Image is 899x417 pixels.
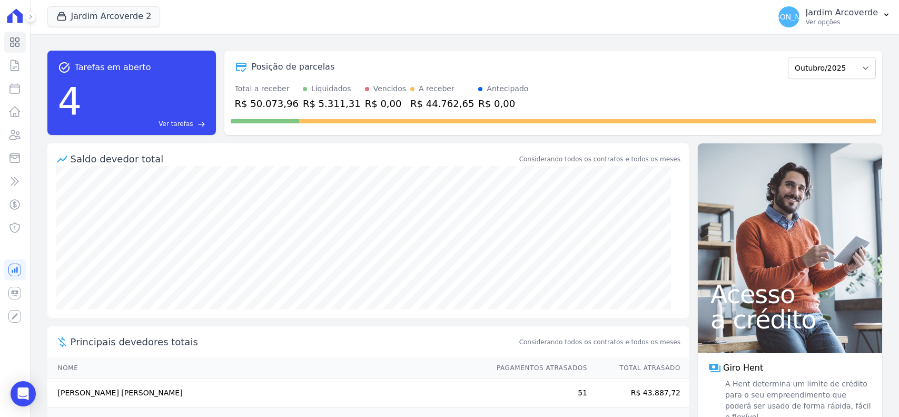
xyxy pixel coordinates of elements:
div: R$ 5.311,31 [303,96,361,111]
span: [PERSON_NAME] [758,13,819,21]
div: R$ 44.762,65 [410,96,474,111]
div: Open Intercom Messenger [11,381,36,406]
span: east [197,120,205,128]
a: Ver tarefas east [86,119,205,129]
p: Ver opções [806,18,878,26]
div: R$ 0,00 [365,96,406,111]
button: Jardim Arcoverde 2 [47,6,161,26]
div: Posição de parcelas [252,61,335,73]
div: R$ 50.073,96 [235,96,299,111]
span: Principais devedores totais [71,335,517,349]
th: Pagamentos Atrasados [487,357,588,379]
div: Liquidados [311,83,351,94]
div: Saldo devedor total [71,152,517,166]
td: [PERSON_NAME] [PERSON_NAME] [47,379,487,408]
div: R$ 0,00 [478,96,528,111]
span: Ver tarefas [159,119,193,129]
span: a crédito [710,307,870,332]
button: [PERSON_NAME] Jardim Arcoverde Ver opções [770,2,899,32]
td: 51 [487,379,588,408]
td: R$ 43.887,72 [588,379,689,408]
span: task_alt [58,61,71,74]
div: A receber [419,83,455,94]
span: Considerando todos os contratos e todos os meses [519,337,680,347]
div: Antecipado [487,83,528,94]
span: Acesso [710,282,870,307]
div: Vencidos [373,83,406,94]
p: Jardim Arcoverde [806,7,878,18]
span: Tarefas em aberto [75,61,151,74]
th: Nome [47,357,487,379]
span: Giro Hent [723,362,763,374]
div: Total a receber [235,83,299,94]
div: 4 [58,74,82,129]
div: Considerando todos os contratos e todos os meses [519,154,680,164]
th: Total Atrasado [588,357,689,379]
